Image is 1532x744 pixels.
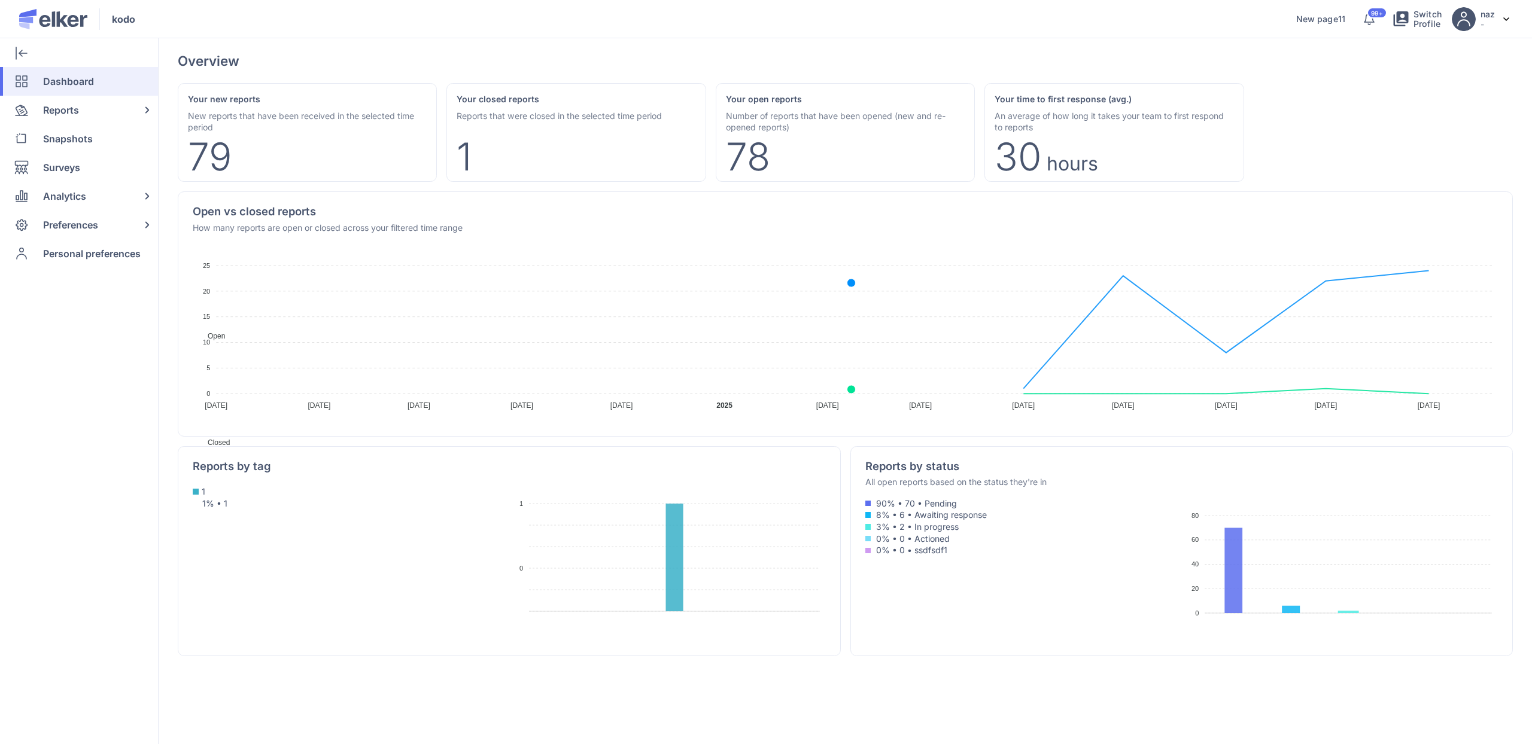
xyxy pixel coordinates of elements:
[206,390,210,397] tspan: 0
[457,93,695,105] div: Your closed reports
[865,461,1047,472] div: Reports by status
[726,110,965,133] div: Number of reports that have been opened (new and re-opened reports)
[188,93,427,105] div: Your new reports
[112,12,135,26] span: kodo
[193,461,271,472] div: Reports by tag
[1047,157,1098,172] div: Hours
[519,565,523,572] tspan: 0
[188,110,427,133] div: New reports that have been received in the selected time period
[874,509,1177,521] span: 8% • 6 • Awaiting response
[203,339,210,346] tspan: 10
[874,533,1177,545] span: 0% • 0 • Actioned
[1452,7,1476,31] img: avatar
[995,142,1042,172] div: 30
[43,96,79,124] span: Reports
[874,498,1177,510] span: 90% • 70 • Pending
[995,110,1233,133] div: An average of how long it takes your team to first respond to reports
[202,486,205,498] span: 1
[43,67,94,96] span: Dashboard
[1414,10,1442,29] span: Switch Profile
[203,313,210,320] tspan: 15
[43,182,86,211] span: Analytics
[1481,9,1495,19] h5: naz
[203,287,210,294] tspan: 20
[193,222,463,233] div: How many reports are open or closed across your filtered time range
[178,53,239,69] div: Overview
[205,401,227,410] tspan: [DATE]
[203,261,210,269] tspan: 25
[457,110,695,121] div: Reports that were closed in the selected time period
[193,206,463,217] div: Open vs closed reports
[1191,511,1199,519] tspan: 80
[1191,560,1199,568] tspan: 40
[519,500,523,507] tspan: 1
[1371,10,1382,16] span: 99+
[1191,536,1199,543] tspan: 60
[199,332,225,340] span: Open
[1503,17,1509,21] img: svg%3e
[193,498,227,508] span: 1% • 1
[206,364,210,371] tspan: 5
[995,93,1233,105] div: Your time to first response (avg.)
[865,476,1047,487] div: All open reports based on the status they're in
[874,521,1177,533] span: 3% • 2 • In progress
[726,93,965,105] div: Your open reports
[457,142,472,172] div: 1
[1191,584,1199,591] tspan: 20
[188,142,232,172] div: 79
[43,153,80,182] span: Surveys
[1296,14,1345,24] a: New page11
[43,239,141,268] span: Personal preferences
[1481,19,1495,29] p: -
[874,544,1177,556] span: 0% • 0 • ssdfsdf1
[43,211,98,239] span: Preferences
[1195,609,1199,616] tspan: 0
[199,438,230,447] span: Closed
[19,9,87,29] img: Elker
[43,124,93,153] span: Snapshots
[726,142,770,172] div: 78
